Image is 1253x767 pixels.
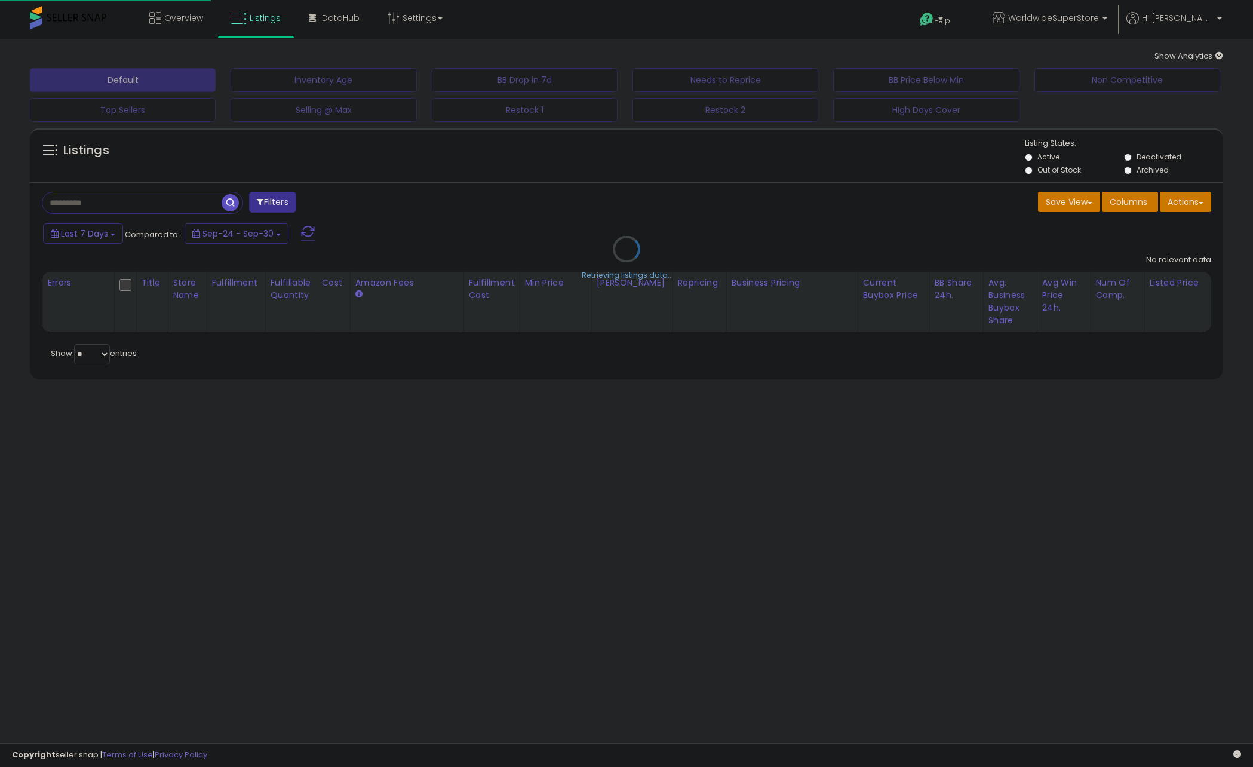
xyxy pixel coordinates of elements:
[322,12,360,24] span: DataHub
[231,68,416,92] button: Inventory Age
[632,68,818,92] button: Needs to Reprice
[164,12,203,24] span: Overview
[1126,12,1222,39] a: Hi [PERSON_NAME]
[582,270,671,281] div: Retrieving listings data..
[250,12,281,24] span: Listings
[30,98,216,122] button: Top Sellers
[1154,50,1223,62] span: Show Analytics
[632,98,818,122] button: Restock 2
[231,98,416,122] button: Selling @ Max
[1008,12,1099,24] span: WorldwideSuperStore
[1034,68,1220,92] button: Non Competitive
[833,68,1019,92] button: BB Price Below Min
[432,98,618,122] button: Restock 1
[30,68,216,92] button: Default
[1142,12,1214,24] span: Hi [PERSON_NAME]
[910,3,973,39] a: Help
[934,16,950,26] span: Help
[833,98,1019,122] button: HIgh Days Cover
[432,68,618,92] button: BB Drop in 7d
[919,12,934,27] i: Get Help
